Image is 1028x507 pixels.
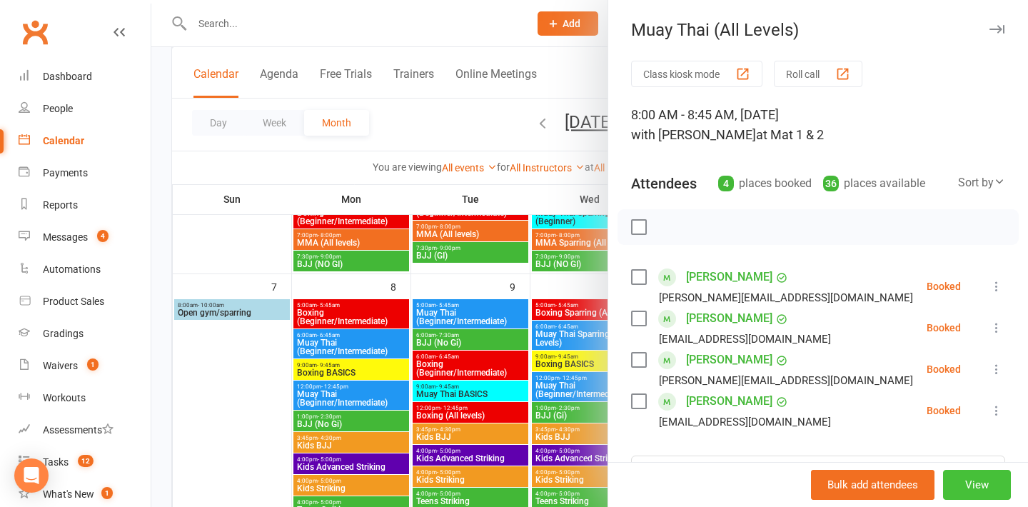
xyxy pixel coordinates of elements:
a: Payments [19,157,151,189]
div: Reports [43,199,78,211]
a: Workouts [19,382,151,414]
div: Tasks [43,456,69,468]
div: People [43,103,73,114]
div: What's New [43,488,94,500]
span: at Mat 1 & 2 [756,127,824,142]
span: 1 [87,358,99,371]
div: [PERSON_NAME][EMAIL_ADDRESS][DOMAIN_NAME] [659,371,913,390]
div: Workouts [43,392,86,403]
div: Payments [43,167,88,179]
input: Search to add attendees [631,456,1005,486]
span: 1 [101,487,113,499]
a: Calendar [19,125,151,157]
div: Booked [927,281,961,291]
div: places available [823,174,925,194]
div: Calendar [43,135,84,146]
button: Roll call [774,61,862,87]
div: [EMAIL_ADDRESS][DOMAIN_NAME] [659,330,831,348]
div: Waivers [43,360,78,371]
a: Clubworx [17,14,53,50]
a: Dashboard [19,61,151,93]
button: Bulk add attendees [811,470,934,500]
div: Automations [43,263,101,275]
a: Product Sales [19,286,151,318]
span: with [PERSON_NAME] [631,127,756,142]
div: Gradings [43,328,84,339]
div: 36 [823,176,839,191]
div: Messages [43,231,88,243]
a: [PERSON_NAME] [686,390,772,413]
div: places booked [718,174,812,194]
div: Booked [927,323,961,333]
span: 12 [78,455,94,467]
div: 4 [718,176,734,191]
div: 8:00 AM - 8:45 AM, [DATE] [631,105,1005,145]
a: [PERSON_NAME] [686,266,772,288]
div: Open Intercom Messenger [14,458,49,493]
div: Booked [927,364,961,374]
button: View [943,470,1011,500]
div: Muay Thai (All Levels) [608,20,1028,40]
a: Gradings [19,318,151,350]
div: Dashboard [43,71,92,82]
a: Assessments [19,414,151,446]
div: [PERSON_NAME][EMAIL_ADDRESS][DOMAIN_NAME] [659,288,913,307]
div: Attendees [631,174,697,194]
a: [PERSON_NAME] [686,348,772,371]
div: Product Sales [43,296,104,307]
a: Waivers 1 [19,350,151,382]
button: Class kiosk mode [631,61,762,87]
a: Messages 4 [19,221,151,254]
a: Automations [19,254,151,286]
a: Tasks 12 [19,446,151,478]
span: 4 [97,230,109,242]
div: Sort by [958,174,1005,192]
div: Assessments [43,424,114,436]
div: Booked [927,406,961,416]
a: People [19,93,151,125]
a: [PERSON_NAME] [686,307,772,330]
a: Reports [19,189,151,221]
div: [EMAIL_ADDRESS][DOMAIN_NAME] [659,413,831,431]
